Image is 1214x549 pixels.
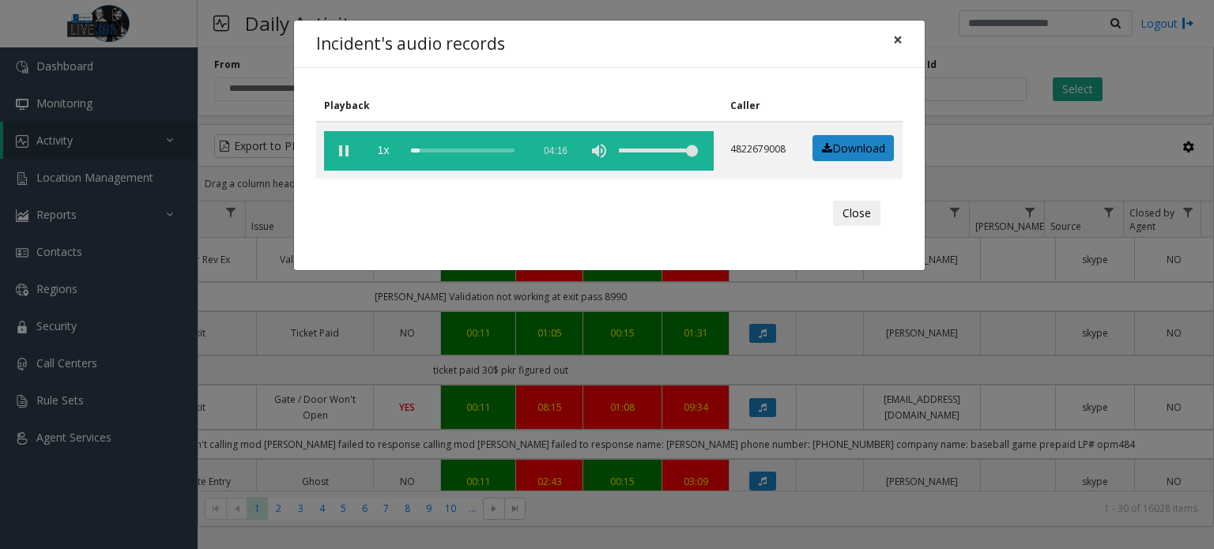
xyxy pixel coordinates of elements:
[316,32,505,57] h4: Incident's audio records
[619,131,698,171] div: volume level
[730,142,790,156] p: 4822679008
[411,131,524,171] div: scrub bar
[316,90,722,122] th: Playback
[364,131,403,171] span: playback speed button
[722,90,799,122] th: Caller
[893,28,903,51] span: ×
[812,135,894,162] a: Download
[882,21,914,59] button: Close
[833,201,880,226] button: Close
